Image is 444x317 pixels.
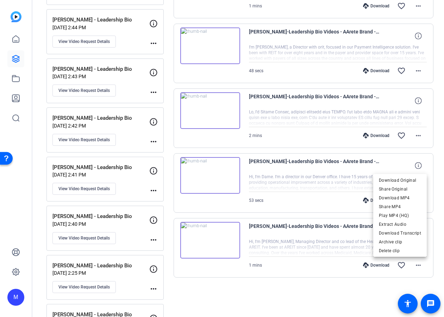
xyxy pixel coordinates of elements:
span: Download MP4 [379,194,421,202]
span: Share MP4 [379,203,421,211]
span: Download Original [379,176,421,185]
span: Download Transcript [379,229,421,237]
span: Play MP4 (HQ) [379,211,421,220]
span: Delete clip [379,247,421,255]
span: Extract Audio [379,220,421,229]
span: Archive clip [379,238,421,246]
span: Share Original [379,185,421,193]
